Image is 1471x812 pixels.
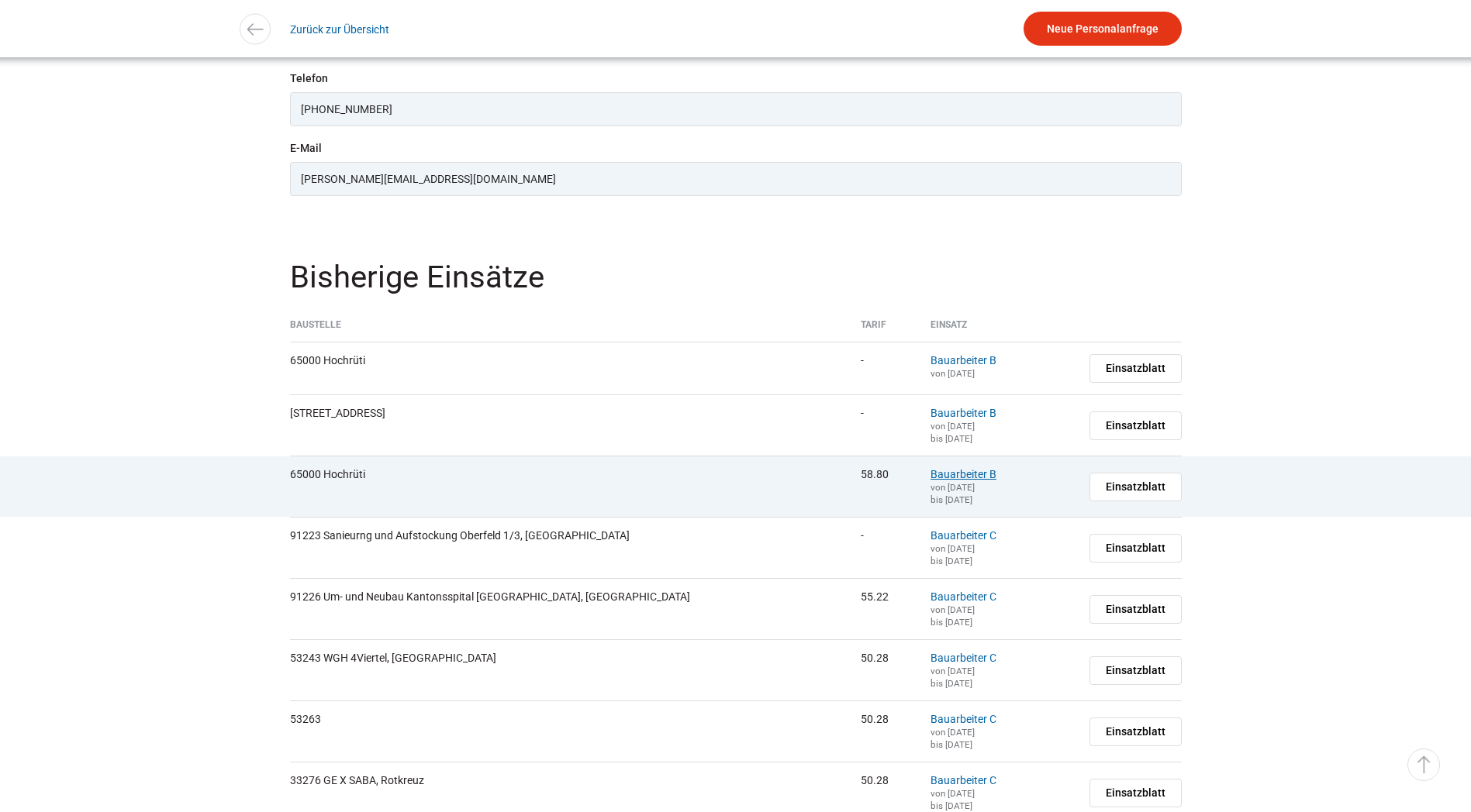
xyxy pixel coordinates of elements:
[931,407,996,419] a: Bauarbeiter B
[931,713,996,725] a: Bauarbeiter C
[1089,595,1182,624] a: Einsatzblatt
[290,92,1182,126] div: [PHONE_NUMBER]
[931,666,975,689] small: von [DATE] bis [DATE]
[861,529,864,542] nobr: -
[290,407,385,419] span: [STREET_ADDRESS]
[861,774,889,786] nobr: 50.28
[861,590,889,603] nobr: 55.22
[243,18,266,40] img: icon-arrow-left.svg
[931,604,975,628] small: von [DATE] bis [DATE]
[1089,354,1182,383] a: Einsatzblatt
[290,713,321,725] span: 53263
[931,421,975,444] small: von [DATE] bis [DATE]
[290,142,1182,154] div: E-Mail
[919,319,1040,342] th: Einsatz
[931,590,996,603] a: Bauarbeiter C
[931,468,996,480] a: Bauarbeiter B
[1089,534,1182,563] a: Einsatzblatt
[861,652,889,664] nobr: 50.28
[290,774,424,786] span: 33276 GE X SABA, Rotkreuz
[849,319,919,342] th: Tarif
[931,529,996,542] a: Bauarbeiter C
[290,162,1182,196] div: [PERSON_NAME][EMAIL_ADDRESS][DOMAIN_NAME]
[861,468,889,480] nobr: 58.80
[931,774,996,786] a: Bauarbeiter C
[861,354,864,366] nobr: -
[931,788,975,811] small: von [DATE] bis [DATE]
[931,368,975,379] small: von [DATE]
[290,468,365,480] span: 65000 Hochrüti
[1089,779,1182,807] a: Einsatzblatt
[931,727,975,750] small: von [DATE] bis [DATE]
[861,407,864,419] nobr: -
[931,482,975,505] small: von [DATE] bis [DATE]
[290,529,630,542] span: 91223 Sanieurng und Aufstockung Oberfeld 1/3, [GEOGRAPHIC_DATA]
[1024,12,1182,46] a: Neue Personalanfrage
[1089,717,1182,746] a: Einsatzblatt
[1089,473,1182,501] a: Einsatzblatt
[290,590,690,603] span: 91226 Um- und Neubau Kantonsspital [GEOGRAPHIC_DATA], [GEOGRAPHIC_DATA]
[290,652,496,664] span: 53243 WGH 4Viertel, [GEOGRAPHIC_DATA]
[931,652,996,664] a: Bauarbeiter C
[290,319,850,342] th: Baustelle
[931,354,996,366] a: Bauarbeiter B
[290,354,365,366] span: 65000 Hochrüti
[861,713,889,725] nobr: 50.28
[1407,748,1440,781] a: ▵ Nach oben
[290,72,1182,84] div: Telefon
[290,12,389,46] a: Zurück zur Übersicht
[1089,411,1182,440] a: Einsatzblatt
[290,262,1182,312] h3: Bisherige Einsätze
[1089,656,1182,685] a: Einsatzblatt
[931,543,975,566] small: von [DATE] bis [DATE]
